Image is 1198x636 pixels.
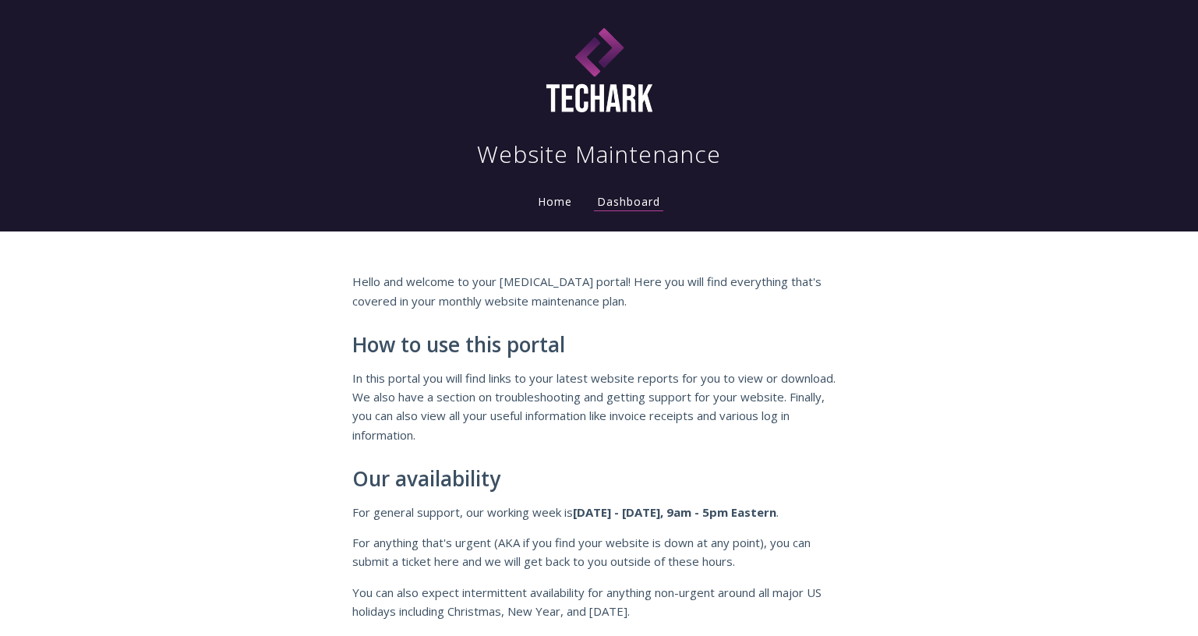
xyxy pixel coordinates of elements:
p: For anything that's urgent (AKA if you find your website is down at any point), you can submit a ... [352,533,846,571]
p: Hello and welcome to your [MEDICAL_DATA] portal! Here you will find everything that's covered in ... [352,272,846,310]
h1: Website Maintenance [477,139,721,170]
p: You can also expect intermittent availability for anything non-urgent around all major US holiday... [352,583,846,621]
a: Home [535,194,575,209]
a: Dashboard [594,194,663,211]
strong: [DATE] - [DATE], 9am - 5pm Eastern [573,504,776,520]
p: For general support, our working week is . [352,503,846,521]
p: In this portal you will find links to your latest website reports for you to view or download. We... [352,369,846,445]
h2: How to use this portal [352,334,846,357]
h2: Our availability [352,468,846,491]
